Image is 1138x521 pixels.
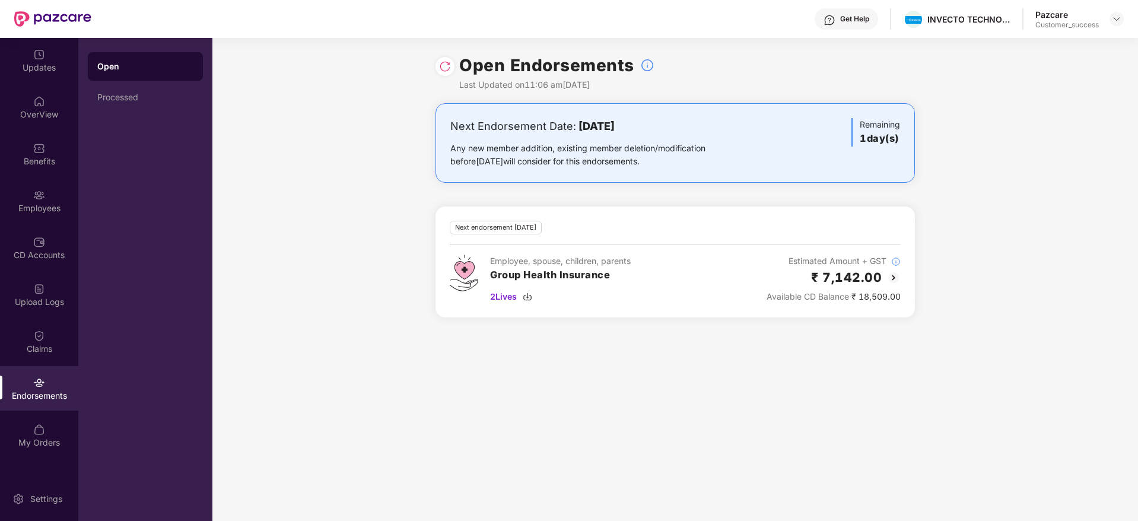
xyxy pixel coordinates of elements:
img: svg+xml;base64,PHN2ZyBpZD0iUmVsb2FkLTMyeDMyIiB4bWxucz0iaHR0cDovL3d3dy53My5vcmcvMjAwMC9zdmciIHdpZH... [439,61,451,72]
img: svg+xml;base64,PHN2ZyB4bWxucz0iaHR0cDovL3d3dy53My5vcmcvMjAwMC9zdmciIHdpZHRoPSI0Ny43MTQiIGhlaWdodD... [450,255,478,291]
div: INVECTO TECHNOLOGIES PRIVATE LIMITED [927,14,1010,25]
img: svg+xml;base64,PHN2ZyBpZD0iSGVscC0zMngzMiIgeG1sbnM9Imh0dHA6Ly93d3cudzMub3JnLzIwMDAvc3ZnIiB3aWR0aD... [824,14,835,26]
div: Get Help [840,14,869,24]
h1: Open Endorsements [459,52,634,78]
img: svg+xml;base64,PHN2ZyBpZD0iU2V0dGluZy0yMHgyMCIgeG1sbnM9Imh0dHA6Ly93d3cudzMub3JnLzIwMDAvc3ZnIiB3aW... [12,493,24,505]
div: Customer_success [1035,20,1099,30]
img: svg+xml;base64,PHN2ZyBpZD0iQ0RfQWNjb3VudHMiIGRhdGEtbmFtZT0iQ0QgQWNjb3VudHMiIHhtbG5zPSJodHRwOi8vd3... [33,236,45,248]
img: invecto.png [905,16,922,24]
img: New Pazcare Logo [14,11,91,27]
img: svg+xml;base64,PHN2ZyBpZD0iRW5kb3JzZW1lbnRzIiB4bWxucz0iaHR0cDovL3d3dy53My5vcmcvMjAwMC9zdmciIHdpZH... [33,377,45,389]
div: Open [97,61,193,72]
h3: Group Health Insurance [490,268,631,283]
img: svg+xml;base64,PHN2ZyBpZD0iRG93bmxvYWQtMzJ4MzIiIHhtbG5zPSJodHRwOi8vd3d3LnczLm9yZy8yMDAwL3N2ZyIgd2... [523,292,532,301]
div: Estimated Amount + GST [767,255,901,268]
div: Pazcare [1035,9,1099,20]
h3: 1 day(s) [860,131,900,147]
span: Available CD Balance [767,291,849,301]
img: svg+xml;base64,PHN2ZyBpZD0iQmVuZWZpdHMiIHhtbG5zPSJodHRwOi8vd3d3LnczLm9yZy8yMDAwL3N2ZyIgd2lkdGg9Ij... [33,142,45,154]
img: svg+xml;base64,PHN2ZyBpZD0iRW1wbG95ZWVzIiB4bWxucz0iaHR0cDovL3d3dy53My5vcmcvMjAwMC9zdmciIHdpZHRoPS... [33,189,45,201]
img: svg+xml;base64,PHN2ZyBpZD0iVXBsb2FkX0xvZ3MiIGRhdGEtbmFtZT0iVXBsb2FkIExvZ3MiIHhtbG5zPSJodHRwOi8vd3... [33,283,45,295]
img: svg+xml;base64,PHN2ZyBpZD0iRHJvcGRvd24tMzJ4MzIiIHhtbG5zPSJodHRwOi8vd3d3LnczLm9yZy8yMDAwL3N2ZyIgd2... [1112,14,1121,24]
img: svg+xml;base64,PHN2ZyBpZD0iSG9tZSIgeG1sbnM9Imh0dHA6Ly93d3cudzMub3JnLzIwMDAvc3ZnIiB3aWR0aD0iMjAiIG... [33,96,45,107]
div: Any new member addition, existing member deletion/modification before [DATE] will consider for th... [450,142,743,168]
div: Employee, spouse, children, parents [490,255,631,268]
div: Last Updated on 11:06 am[DATE] [459,78,654,91]
div: Next endorsement [DATE] [450,221,542,234]
h2: ₹ 7,142.00 [811,268,882,287]
span: 2 Lives [490,290,517,303]
img: svg+xml;base64,PHN2ZyBpZD0iVXBkYXRlZCIgeG1sbnM9Imh0dHA6Ly93d3cudzMub3JnLzIwMDAvc3ZnIiB3aWR0aD0iMj... [33,49,45,61]
div: Remaining [851,118,900,147]
div: Next Endorsement Date: [450,118,743,135]
div: ₹ 18,509.00 [767,290,901,303]
img: svg+xml;base64,PHN2ZyBpZD0iSW5mb18tXzMyeDMyIiBkYXRhLW5hbWU9IkluZm8gLSAzMngzMiIgeG1sbnM9Imh0dHA6Ly... [891,257,901,266]
div: Processed [97,93,193,102]
img: svg+xml;base64,PHN2ZyBpZD0iQmFjay0yMHgyMCIgeG1sbnM9Imh0dHA6Ly93d3cudzMub3JnLzIwMDAvc3ZnIiB3aWR0aD... [886,271,901,285]
img: svg+xml;base64,PHN2ZyBpZD0iQ2xhaW0iIHhtbG5zPSJodHRwOi8vd3d3LnczLm9yZy8yMDAwL3N2ZyIgd2lkdGg9IjIwIi... [33,330,45,342]
img: svg+xml;base64,PHN2ZyBpZD0iSW5mb18tXzMyeDMyIiBkYXRhLW5hbWU9IkluZm8gLSAzMngzMiIgeG1sbnM9Imh0dHA6Ly... [640,58,654,72]
div: Settings [27,493,66,505]
img: svg+xml;base64,PHN2ZyBpZD0iTXlfT3JkZXJzIiBkYXRhLW5hbWU9Ik15IE9yZGVycyIgeG1sbnM9Imh0dHA6Ly93d3cudz... [33,424,45,436]
b: [DATE] [578,120,615,132]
